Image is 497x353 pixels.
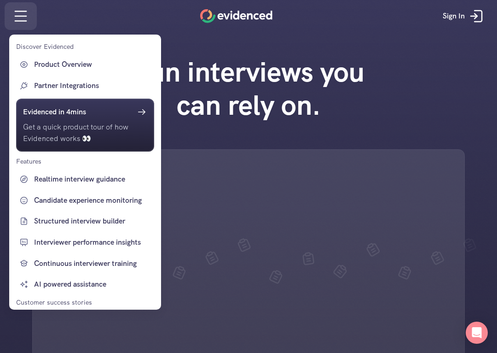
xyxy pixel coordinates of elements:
p: Customer success stories [16,297,92,307]
a: Realtime interview guidance [16,171,154,188]
p: Interviewer performance insights [34,236,152,248]
a: Product Overview [16,56,154,73]
p: Product Overview [34,59,152,71]
a: Partner Integrations [16,77,154,94]
p: Get a quick product tour of how Evidenced works 👀 [23,121,147,145]
a: Interviewer performance insights [16,234,154,251]
a: Continuous interviewer training [16,255,154,272]
p: AI powered assistance [34,278,152,290]
a: Evidenced in 4minsGet a quick product tour of how Evidenced works 👀 [16,99,154,152]
a: Candidate experience monitoring [16,192,154,209]
p: Partner Integrations [34,80,152,92]
p: Discover Evidenced [16,41,74,52]
a: AI powered assistance [16,276,154,293]
a: Structured interview builder [16,213,154,229]
p: Continuous interviewer training [34,258,152,270]
p: Candidate experience monitoring [34,194,152,206]
p: Realtime interview guidance [34,173,152,185]
p: Features [16,156,41,166]
p: Structured interview builder [34,215,152,227]
h6: Evidenced in 4mins [23,106,86,118]
div: Open Intercom Messenger [466,322,488,344]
